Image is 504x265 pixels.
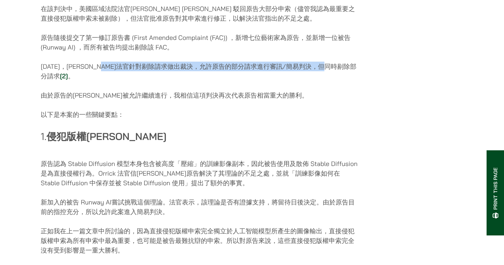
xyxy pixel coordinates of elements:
p: 新加入的被告 Runway AI嘗試挑戰這個理論。法官表示，該理論是否有證據支持，將留待日後決定。由於原告目前的指控充分，所以允許此案進入簡易判決。 [41,197,358,217]
p: 在該判決中，美國區域法院法官[PERSON_NAME] [PERSON_NAME] 駁回原告大部分申索（儘管我認為最重要之直接侵犯版權申索未被剔除），但法官批准原告對其申索進行修正，以解決法官指... [41,4,358,23]
p: 原告隨後提交了第一修訂原告書 (First Amended Complaint (FAC)) ，新增七位藝術家為原告，並新增一位被告 (Runway AI) ，而所有被告均提出剔除該 FAC。 [41,33,358,52]
p: 正如我在上一篇文章中所討論的，因為直接侵犯版權申索完全獨立於人工智能模型所產生的圖像輸出，直接侵犯版權申索為所有申索中最為重要，也可能是被告最難抗辯的申索。所以對原告來說，這些直接侵犯版權申索完... [41,226,358,255]
p: [DATE]，[PERSON_NAME]法官針對剔除請求做出裁決，允許原告的部分請求進行審訊/簡易判決，但同時剔除部分請求 。 [41,62,358,81]
p: 由於原告的[PERSON_NAME]被允許繼續進行，我相信這項判決再次代表原告相當重大的勝利。 [41,90,358,100]
p: 1. [41,129,358,144]
p: 原告認為 Stable Diffusion 模型本身包含被高度「壓縮」的訓練影像副本，因此被告使用及散佈 Stable Diffusion 是為直接侵權行為。Orrick 法官信[PERSON_... [41,159,358,188]
p: 以下是本案的一些關鍵要點： [41,110,358,119]
a: [2] [60,72,68,80]
strong: 侵犯版權[PERSON_NAME] [47,130,167,142]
